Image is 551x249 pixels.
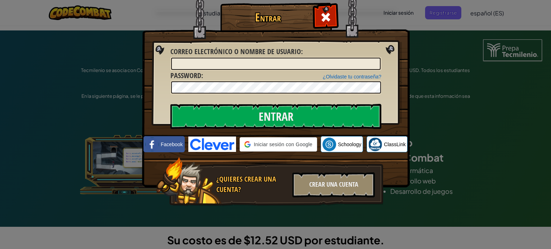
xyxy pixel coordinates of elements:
[254,141,312,148] span: Iniciar sesión con Google
[323,74,381,80] a: ¿Olvidaste tu contraseña?
[170,47,303,57] label: :
[170,71,203,81] label: :
[240,137,317,152] div: Iniciar sesión con Google
[170,71,201,80] span: Password
[216,174,288,195] div: ¿Quieres crear una cuenta?
[368,138,382,151] img: classlink-logo-small.png
[161,141,183,148] span: Facebook
[292,172,375,197] div: Crear una cuenta
[222,11,314,24] h1: Entrar
[145,138,159,151] img: facebook_small.png
[384,141,406,148] span: ClassLink
[338,141,361,148] span: Schoology
[170,47,301,56] span: Correo electrónico o nombre de usuario
[188,137,236,152] img: clever-logo-blue.png
[322,138,336,151] img: schoology.png
[170,104,381,129] input: Entrar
